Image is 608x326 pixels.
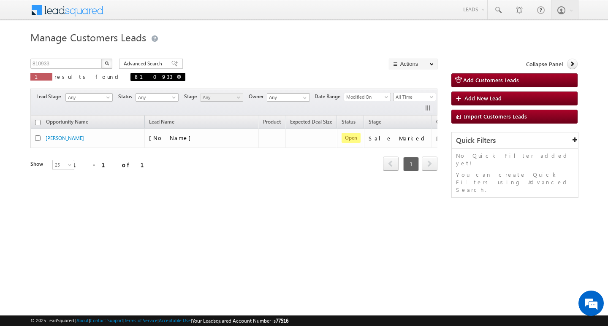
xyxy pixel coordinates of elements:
[436,119,451,125] span: Owner
[315,93,344,100] span: Date Range
[184,93,200,100] span: Stage
[526,60,563,68] span: Collapse Panel
[201,94,241,101] span: Any
[159,318,191,323] a: Acceptable Use
[136,93,179,102] a: Any
[125,318,157,323] a: Terms of Service
[35,120,41,125] input: Check all records
[124,60,165,67] span: Advanced Search
[436,135,491,142] div: [PERSON_NAME]
[383,157,399,171] a: prev
[369,119,381,125] span: Stage
[200,93,243,102] a: Any
[394,93,434,101] span: All Time
[30,160,46,168] div: Show
[403,157,419,171] span: 1
[135,73,173,80] span: 810933
[42,117,92,128] a: Opportunity Name
[249,93,267,100] span: Owner
[149,134,195,141] span: [No Name]
[344,93,388,101] span: Modified On
[90,318,123,323] a: Contact Support
[66,94,110,101] span: Any
[76,318,89,323] a: About
[52,160,74,170] a: 25
[299,94,309,102] a: Show All Items
[286,117,337,128] a: Expected Deal Size
[105,61,109,65] img: Search
[422,157,437,171] a: next
[276,318,288,324] span: 77516
[54,73,122,80] span: results found
[30,30,146,44] span: Manage Customers Leads
[35,73,48,80] span: 1
[192,318,288,324] span: Your Leadsquared Account Number is
[389,59,437,69] button: Actions
[463,76,519,84] span: Add Customers Leads
[290,119,332,125] span: Expected Deal Size
[452,132,578,149] div: Quick Filters
[456,171,574,194] p: You can create Quick Filters using Advanced Search.
[364,117,385,128] a: Stage
[36,93,64,100] span: Lead Stage
[456,152,574,167] p: No Quick Filter added yet!
[263,119,281,125] span: Product
[53,161,75,169] span: 25
[342,133,361,143] span: Open
[145,117,179,128] span: Lead Name
[337,117,360,128] a: Status
[73,160,154,170] div: 1 - 1 of 1
[267,93,310,102] input: Type to Search
[393,93,436,101] a: All Time
[383,156,399,171] span: prev
[65,93,113,102] a: Any
[464,113,527,120] span: Import Customers Leads
[464,94,502,102] span: Add New Lead
[344,93,391,101] a: Modified On
[422,156,437,171] span: next
[369,135,428,142] div: Sale Marked
[46,135,84,141] a: [PERSON_NAME]
[30,317,288,325] span: © 2025 LeadSquared | | | | |
[46,119,88,125] span: Opportunity Name
[136,94,176,101] span: Any
[118,93,136,100] span: Status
